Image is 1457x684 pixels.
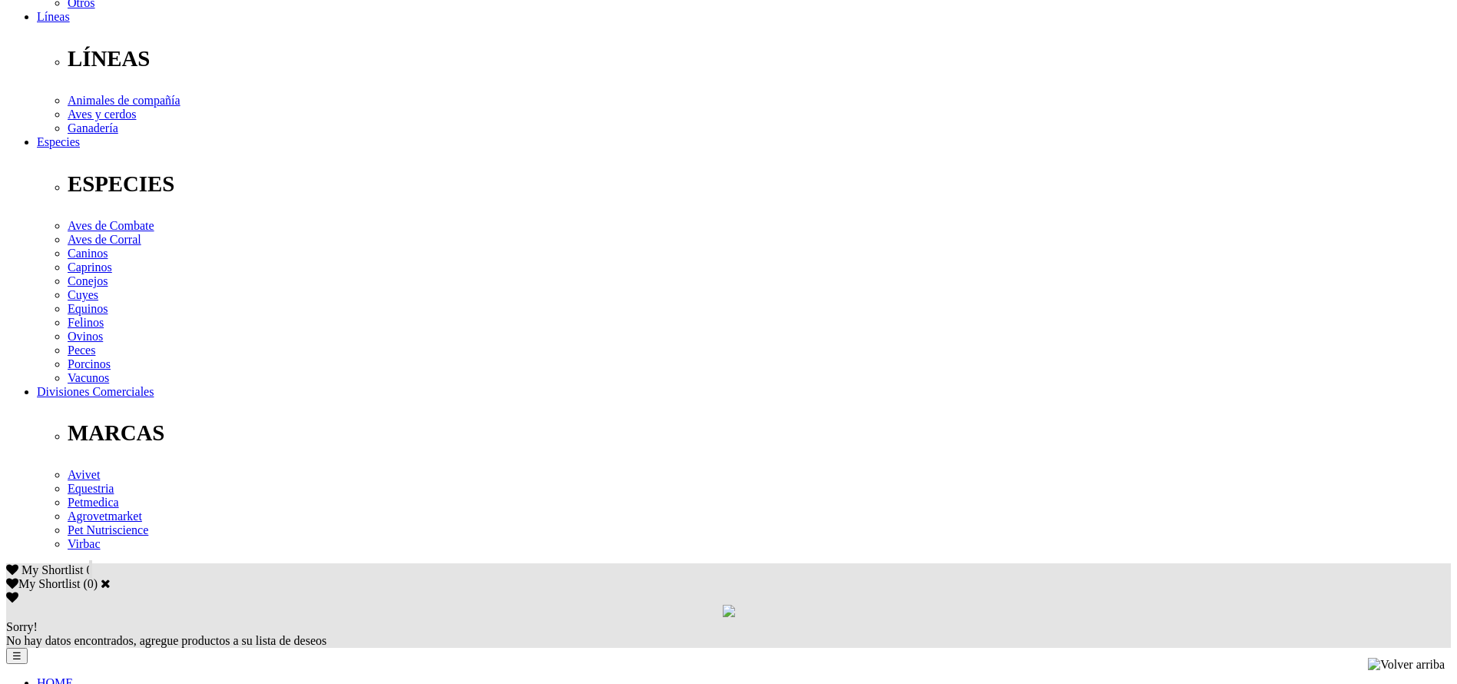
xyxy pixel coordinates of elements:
[68,274,108,287] a: Conejos
[68,316,104,329] a: Felinos
[68,537,101,550] a: Virbac
[86,563,92,576] span: 0
[6,620,1451,648] div: No hay datos encontrados, agregue productos a su lista de deseos
[6,648,28,664] button: ☰
[68,510,142,523] a: Agrovetmarket
[68,171,1451,197] p: ESPECIES
[88,577,94,590] label: 0
[68,496,119,509] a: Petmedica
[68,371,109,384] a: Vacunos
[68,330,103,343] a: Ovinos
[68,344,95,357] a: Peces
[37,135,80,148] a: Especies
[68,482,114,495] a: Equestria
[68,288,98,301] a: Cuyes
[68,523,148,536] a: Pet Nutriscience
[723,605,735,617] img: loading.gif
[68,121,118,134] a: Ganadería
[68,357,111,370] a: Porcinos
[6,620,38,633] span: Sorry!
[6,577,80,590] label: My Shortlist
[68,247,108,260] a: Caninos
[68,261,112,274] a: Caprinos
[68,46,1451,71] p: LÍNEAS
[37,385,154,398] a: Divisiones Comerciales
[68,420,1451,446] p: MARCAS
[68,108,136,121] a: Aves y cerdos
[68,219,154,232] a: Aves de Combate
[1368,658,1445,672] img: Volver arriba
[37,10,70,23] a: Líneas
[68,233,141,246] a: Aves de Corral
[83,577,98,590] span: ( )
[101,577,111,589] a: Cerrar
[22,563,83,576] span: My Shortlist
[68,302,108,315] a: Equinos
[68,468,100,481] a: Avivet
[68,94,180,107] a: Animales de compañía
